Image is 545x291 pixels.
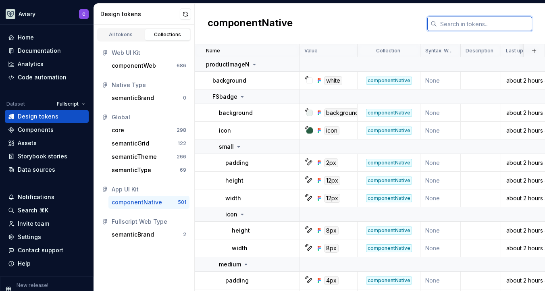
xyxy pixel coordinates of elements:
p: width [225,194,241,202]
p: Name [206,48,220,54]
a: Assets [5,137,89,150]
div: componentNative [366,227,412,235]
p: background [212,77,246,85]
p: Syntax: Web [425,48,454,54]
div: Invite team [18,220,49,228]
div: Web UI Kit [112,49,186,57]
button: Help [5,257,89,270]
td: None [420,172,461,189]
div: Aviary [19,10,35,18]
p: icon [219,127,231,135]
div: 2 [183,231,186,238]
div: Data sources [18,166,55,174]
td: None [420,104,461,122]
div: Design tokens [18,112,58,121]
a: Settings [5,231,89,243]
div: componentNative [366,109,412,117]
p: medium [219,260,241,268]
p: width [232,244,248,252]
p: padding [225,159,249,167]
input: Search in tokens... [437,17,532,31]
div: 8px [324,226,339,235]
div: 501 [178,199,186,206]
div: Native Type [112,81,186,89]
div: 2px [324,158,338,167]
a: Home [5,31,89,44]
p: FSbadge [212,93,237,101]
div: Components [18,126,54,134]
div: white [324,76,342,85]
div: Help [18,260,31,268]
div: semanticBrand [112,231,154,239]
button: semanticBrand2 [108,228,189,241]
a: Data sources [5,163,89,176]
button: semanticTheme266 [108,150,189,163]
a: Invite team [5,217,89,230]
div: componentNative [366,127,412,135]
div: componentNative [366,244,412,252]
a: Analytics [5,58,89,71]
button: AviaryC [2,5,92,23]
p: padding [225,276,249,285]
p: Description [466,48,493,54]
div: backgroundLevel1 [324,108,377,117]
button: componentNative501 [108,196,189,209]
p: height [232,227,250,235]
div: Settings [18,233,41,241]
td: None [420,122,461,139]
div: Dataset [6,101,25,107]
div: semanticGrid [112,139,149,148]
button: Search ⌘K [5,204,89,217]
button: semanticType69 [108,164,189,177]
button: componentWeb686 [108,59,189,72]
div: All tokens [101,31,141,38]
button: Contact support [5,244,89,257]
div: componentNative [366,177,412,185]
p: Value [304,48,318,54]
div: componentNative [366,159,412,167]
div: Contact support [18,246,63,254]
div: 298 [177,127,186,133]
div: Global [112,113,186,121]
button: Fullscript [53,98,89,110]
div: semanticType [112,166,151,174]
div: semanticBrand [112,94,154,102]
div: componentNative [366,194,412,202]
p: New release! [17,282,48,289]
div: componentNative [366,77,412,85]
div: Storybook stories [18,152,67,160]
div: 8px [324,244,339,253]
div: 12px [324,194,340,203]
div: Notifications [18,193,54,201]
img: 256e2c79-9abd-4d59-8978-03feab5a3943.png [6,9,15,19]
div: Home [18,33,34,42]
div: Collections [148,31,188,38]
div: componentWeb [112,62,156,70]
p: small [219,143,234,151]
button: semanticBrand0 [108,91,189,104]
p: height [225,177,243,185]
button: semanticGrid122 [108,137,189,150]
a: Design tokens [5,110,89,123]
td: None [420,189,461,207]
button: Notifications [5,191,89,204]
div: Assets [18,139,37,147]
p: background [219,109,253,117]
div: 0 [183,95,186,101]
h2: componentNative [208,17,293,31]
div: Search ⌘K [18,206,48,214]
button: core298 [108,124,189,137]
td: None [420,154,461,172]
div: semanticTheme [112,153,157,161]
td: None [420,272,461,289]
div: Documentation [18,47,61,55]
td: None [420,239,461,257]
p: Collection [376,48,400,54]
div: componentNative [112,198,162,206]
a: Components [5,123,89,136]
td: None [420,72,461,89]
p: icon [225,210,237,218]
